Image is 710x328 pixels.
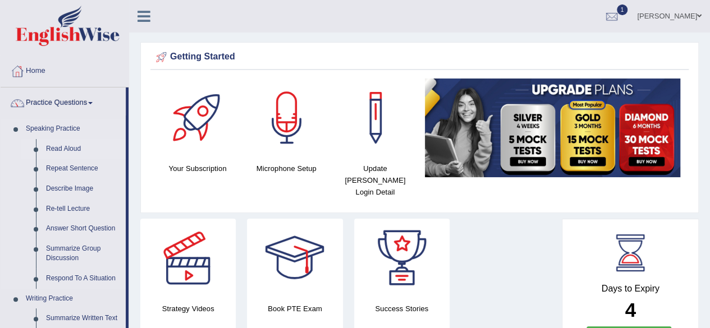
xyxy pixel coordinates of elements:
[41,139,126,159] a: Read Aloud
[21,289,126,309] a: Writing Practice
[247,303,342,315] h4: Book PTE Exam
[41,269,126,289] a: Respond To A Situation
[41,219,126,239] a: Answer Short Question
[153,49,686,66] div: Getting Started
[159,163,236,174] h4: Your Subscription
[336,163,414,198] h4: Update [PERSON_NAME] Login Detail
[41,239,126,269] a: Summarize Group Discussion
[625,299,635,321] b: 4
[1,56,129,84] a: Home
[1,87,126,116] a: Practice Questions
[140,303,236,315] h4: Strategy Videos
[617,4,628,15] span: 1
[354,303,450,315] h4: Success Stories
[248,163,325,174] h4: Microphone Setup
[575,284,686,294] h4: Days to Expiry
[21,119,126,139] a: Speaking Practice
[425,78,680,177] img: small5.jpg
[41,179,126,199] a: Describe Image
[41,159,126,179] a: Repeat Sentence
[41,199,126,219] a: Re-tell Lecture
